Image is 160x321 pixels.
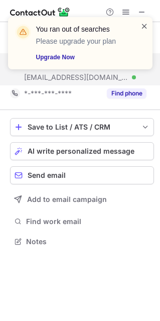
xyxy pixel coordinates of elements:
[10,118,154,136] button: save-profile-one-click
[107,88,146,98] button: Reveal Button
[10,190,154,208] button: Add to email campaign
[36,36,128,46] p: Please upgrade your plan
[28,147,134,155] span: AI write personalized message
[10,6,70,18] img: ContactOut v5.3.10
[28,123,136,131] div: Save to List / ATS / CRM
[15,24,31,40] img: warning
[10,215,154,229] button: Find work email
[36,52,128,62] a: Upgrade Now
[36,24,128,34] header: You ran out of searches
[28,171,66,179] span: Send email
[10,166,154,184] button: Send email
[26,237,150,246] span: Notes
[10,235,154,249] button: Notes
[10,142,154,160] button: AI write personalized message
[26,217,150,226] span: Find work email
[27,195,107,203] span: Add to email campaign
